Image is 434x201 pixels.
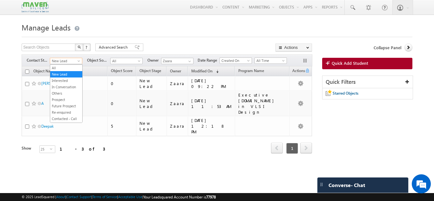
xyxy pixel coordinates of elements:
[139,68,161,73] span: Object Stage
[255,58,285,64] span: All Time
[170,81,185,86] div: Zaara
[11,33,27,42] img: d_60004797649_company_0_60004797649
[220,58,250,64] span: Created On
[8,59,116,151] textarea: Type your message and hit 'Enter'
[191,78,232,89] div: [DATE] 09:22 PM
[111,58,141,64] span: All
[60,145,105,152] div: 1 - 3 of 3
[206,195,216,199] span: 77978
[322,58,412,69] a: Quick Add Student
[238,92,287,115] div: Executive [DOMAIN_NAME] in VLSI Design
[50,90,82,96] a: Others
[170,123,185,129] div: Zaara
[290,67,305,76] span: Actions
[170,69,181,73] span: Owner
[322,76,413,88] div: Quick Filters
[332,60,368,66] span: Quick Add Student
[50,103,82,109] a: Future Prospect
[50,58,82,64] a: New Lead
[191,69,213,73] span: Modified On
[161,58,193,64] input: Type to Search
[111,123,133,129] div: 5
[111,101,133,106] div: 0
[41,124,54,129] a: Deepak
[50,64,83,123] ul: New Lead
[111,81,133,86] div: 0
[271,143,283,153] a: prev
[50,147,55,150] span: select
[99,44,130,50] span: Advanced Search
[110,58,143,64] a: All
[50,71,82,77] a: New Lead
[50,65,82,71] a: All
[191,98,232,109] div: [DATE] 11:53 AM
[50,58,80,64] span: New Lead
[22,22,71,32] span: Manage Leads
[41,101,44,106] a: A
[214,69,219,74] span: (sorted descending)
[139,120,164,132] div: New Lead
[22,194,216,200] span: © 2025 LeadSquared | | | | |
[56,195,65,199] a: About
[238,68,264,73] span: Program Name
[185,58,193,64] a: Show All Items
[170,101,185,106] div: Zaara
[92,195,117,199] a: Terms of Service
[25,70,29,74] input: Check all records
[198,57,220,63] span: Date Range
[139,98,164,109] div: New Lead
[83,44,91,51] button: ?
[300,143,312,153] a: next
[220,57,252,64] a: Created On
[147,57,161,63] span: Owner
[254,57,287,64] a: All Time
[286,143,298,154] span: 1
[50,116,82,127] a: Contacted - Call Back
[30,68,59,76] a: Object Name
[333,91,358,96] span: Starred Objects
[86,156,115,164] em: Start Chat
[66,195,92,199] a: Contact Support
[104,3,119,18] div: Minimize live chat window
[108,67,136,76] a: Object Score
[22,2,48,13] img: Custom Logo
[188,67,222,76] a: Modified On (sorted descending)
[374,45,401,50] span: Collapse Panel
[22,145,34,151] div: Show
[40,146,50,153] span: 25
[111,68,132,73] span: Object Score
[50,84,82,90] a: In Conversation
[191,117,232,135] div: [DATE] 12:18 PM
[50,110,82,115] a: Re-enquired
[50,78,82,84] a: Interested
[33,33,107,42] div: Chat with us now
[329,182,365,188] span: Converse - Chat
[235,67,267,76] a: Program Name
[118,195,142,199] a: Acceptable Use
[275,44,312,51] button: Actions
[50,97,82,103] a: Prospect
[41,81,70,86] a: [PERSON_NAME]
[143,195,216,199] span: Your Leadsquared Account Number is
[139,78,164,89] div: New Lead
[78,45,81,49] img: Search
[87,57,110,63] span: Object Source
[85,44,88,50] span: ?
[319,182,324,187] img: carter-drag
[136,67,164,76] a: Object Stage
[27,57,50,63] span: Contact Stage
